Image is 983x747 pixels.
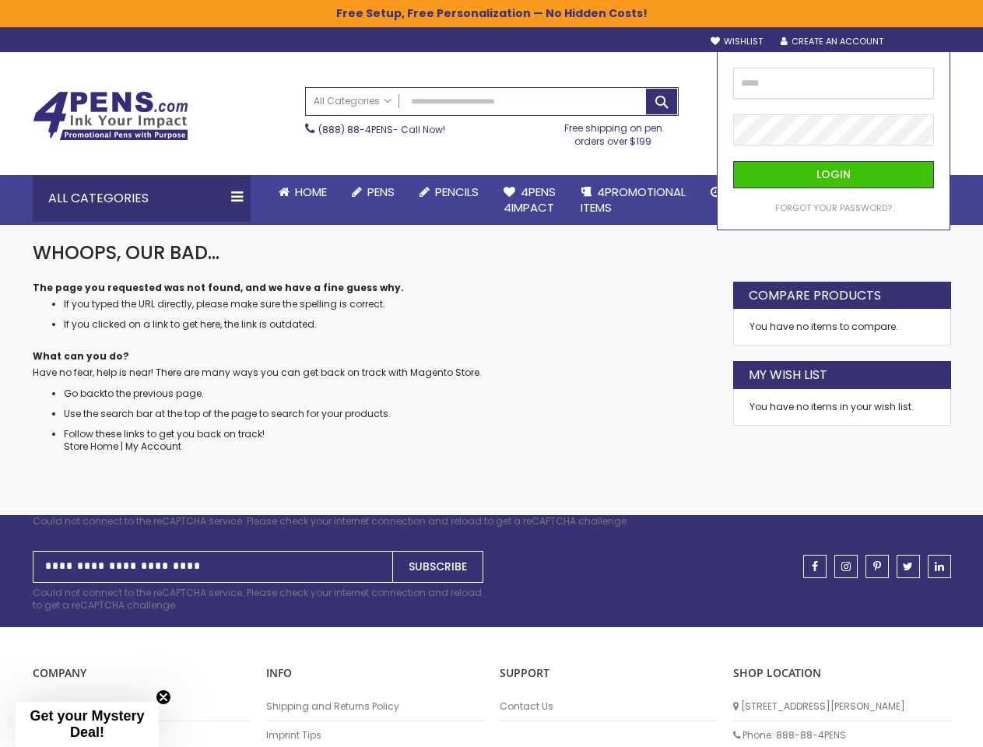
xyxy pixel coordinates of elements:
[750,401,935,413] div: You have no items in your wish list.
[407,175,491,209] a: Pencils
[903,561,913,572] span: twitter
[935,561,944,572] span: linkedin
[865,555,889,578] a: pinterest
[64,428,718,453] li: Follow these links to get you back on track!
[266,700,484,713] a: Shipping and Returns Policy
[30,708,144,740] span: Get your Mystery Deal!
[64,408,718,420] li: Use the search bar at the top of the page to search for your products.
[16,702,159,747] div: Get your Mystery Deal!Close teaser
[33,666,251,681] p: COMPANY
[392,551,483,583] button: Subscribe
[33,515,951,528] div: Could not connect to the reCAPTCHA service. Please check your internet connection and reload to g...
[314,95,391,107] span: All Categories
[733,309,951,345] div: You have no items to compare.
[266,729,484,742] a: Imprint Tips
[121,440,123,453] span: |
[33,282,718,294] dt: The page you requested was not found, and we have a fine guess why.
[125,440,181,453] a: My Account
[367,184,395,200] span: Pens
[816,167,851,182] span: Login
[775,202,892,214] a: Forgot Your Password?
[33,366,718,379] dd: Have no fear, help is near! There are many ways you can get back on track with Magento Store.
[548,116,679,147] div: Free shipping on pen orders over $199
[781,36,883,47] a: Create an Account
[491,175,568,226] a: 4Pens4impact
[568,175,698,226] a: 4PROMOTIONALITEMS
[873,561,881,572] span: pinterest
[733,666,951,681] p: SHOP LOCATION
[64,318,718,331] li: If you clicked on a link to get here, the link is outdated.
[435,184,479,200] span: Pencils
[339,175,407,209] a: Pens
[33,175,251,222] div: All Categories
[698,175,768,209] a: Rush
[834,555,858,578] a: instagram
[156,689,171,705] button: Close teaser
[306,88,399,114] a: All Categories
[899,37,950,48] div: Sign In
[409,559,467,574] span: Subscribe
[266,666,484,681] p: INFO
[318,123,445,136] span: - Call Now!
[33,91,188,141] img: 4Pens Custom Pens and Promotional Products
[504,184,556,216] span: 4Pens 4impact
[749,287,881,304] strong: Compare Products
[581,184,686,216] span: 4PROMOTIONAL ITEMS
[64,387,104,400] a: Go back
[812,561,818,572] span: facebook
[733,693,951,721] li: [STREET_ADDRESS][PERSON_NAME]
[733,161,934,188] button: Login
[500,666,718,681] p: Support
[295,184,327,200] span: Home
[897,555,920,578] a: twitter
[928,555,951,578] a: linkedin
[841,561,851,572] span: instagram
[64,440,118,453] a: Store Home
[855,705,983,747] iframe: Google Customer Reviews
[266,175,339,209] a: Home
[318,123,393,136] a: (888) 88-4PENS
[803,555,827,578] a: facebook
[749,366,827,384] strong: My Wish List
[711,36,763,47] a: Wishlist
[33,587,484,612] div: Could not connect to the reCAPTCHA service. Please check your internet connection and reload to g...
[33,350,718,363] dt: What can you do?
[33,700,251,713] a: About Us
[33,240,219,265] span: Whoops, our bad...
[64,388,718,400] li: to the previous page.
[64,298,718,310] li: If you typed the URL directly, please make sure the spelling is correct.
[500,700,718,713] a: Contact Us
